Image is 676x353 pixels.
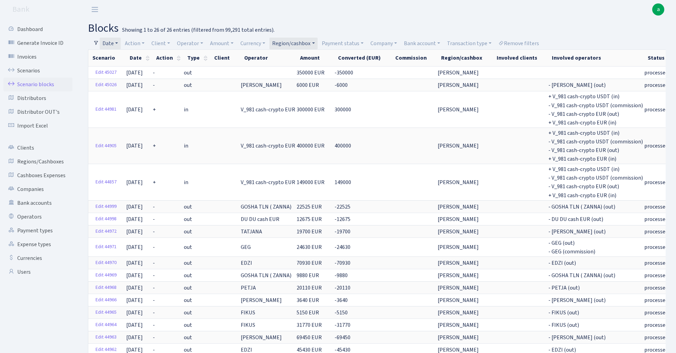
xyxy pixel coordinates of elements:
[153,272,155,279] span: -
[3,251,72,265] a: Currencies
[126,243,143,251] span: [DATE]
[401,38,443,49] a: Bank account
[184,243,192,251] span: out
[644,69,668,77] span: processed
[644,142,668,150] span: processed
[438,334,479,341] span: [PERSON_NAME]
[153,69,155,77] span: -
[548,50,644,66] th: Involved operators
[548,272,615,279] span: - GOSHA TLN ( ZANNA) (out)
[548,93,643,127] span: + V_981 cash-crypto USDT (in) - V_981 cash-crypto USDT (commission) - V_981 cash-crypto EUR (out)...
[184,203,192,211] span: out
[438,228,479,235] span: [PERSON_NAME]
[184,179,188,186] span: in
[92,295,120,305] a: Edit 44966
[335,179,351,186] span: 149000
[92,201,120,212] a: Edit 44999
[644,259,668,267] span: processed
[126,309,143,316] span: [DATE]
[335,334,350,341] span: -69450
[92,104,120,115] a: Edit 44981
[3,50,72,64] a: Invoices
[644,284,668,292] span: processed
[241,309,255,316] span: FIKUS
[152,50,183,66] th: Action : activate to sort column ascending
[644,296,668,304] span: processed
[335,284,350,292] span: -20110
[438,81,479,89] span: [PERSON_NAME]
[86,4,103,15] button: Toggle navigation
[548,296,606,304] span: - [PERSON_NAME] (out)
[3,22,72,36] a: Dashboard
[184,272,192,279] span: out
[210,50,240,66] th: Client
[297,106,325,113] span: 300000 EUR
[297,272,319,279] span: 9880 EUR
[296,50,334,66] th: Amount
[126,69,143,77] span: [DATE]
[652,3,664,16] span: a
[438,284,479,292] span: [PERSON_NAME]
[644,215,668,223] span: processed
[548,228,606,235] span: - [PERSON_NAME] (out)
[335,215,350,223] span: -12675
[126,334,143,341] span: [DATE]
[92,141,120,151] a: Edit 44905
[3,238,72,251] a: Expense types
[153,321,155,329] span: -
[644,50,675,66] th: Status
[149,38,173,49] a: Client
[174,38,206,49] a: Operator
[122,38,147,49] a: Action
[153,296,155,304] span: -
[438,203,479,211] span: [PERSON_NAME]
[241,203,291,211] span: GOSHA TLN ( ZANNA)
[548,284,580,292] span: - PETJA (out)
[92,226,120,237] a: Edit 44972
[438,106,479,113] span: [PERSON_NAME]
[644,321,668,329] span: processed
[548,321,579,329] span: - FIKUS (out)
[184,296,192,304] span: out
[644,81,668,89] span: processed
[335,106,351,113] span: 300000
[644,228,668,235] span: processed
[335,321,350,329] span: -31770
[319,38,366,49] a: Payment status
[3,155,72,169] a: Regions/Cashboxes
[126,228,143,235] span: [DATE]
[241,321,255,329] span: FIKUS
[297,215,322,223] span: 12675 EUR
[335,81,348,89] span: -6000
[240,50,296,66] th: Operator
[184,215,192,223] span: out
[438,272,479,279] span: [PERSON_NAME]
[153,228,155,235] span: -
[644,334,668,341] span: processed
[153,203,155,211] span: -
[241,179,295,186] span: V_981 cash-crypto EUR
[297,179,325,186] span: 149000 EUR
[3,119,72,133] a: Import Excel
[438,243,479,251] span: [PERSON_NAME]
[241,334,282,341] span: [PERSON_NAME]
[92,80,120,90] a: Edit 45026
[3,91,72,105] a: Distributors
[3,105,72,119] a: Distributor OUT's
[438,259,479,267] span: [PERSON_NAME]
[153,142,156,150] span: +
[184,142,188,150] span: in
[241,142,295,150] span: V_981 cash-crypto EUR
[3,182,72,196] a: Companies
[334,50,391,66] th: Converted (EUR)
[92,320,120,330] a: Edit 44964
[126,284,143,292] span: [DATE]
[548,239,595,255] span: - GEG (out) - GEG (commission)
[644,179,668,186] span: processed
[153,284,155,292] span: -
[335,142,351,150] span: 400000
[126,179,143,186] span: [DATE]
[92,177,120,188] a: Edit 44857
[126,259,143,267] span: [DATE]
[548,309,579,316] span: - FIKUS (out)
